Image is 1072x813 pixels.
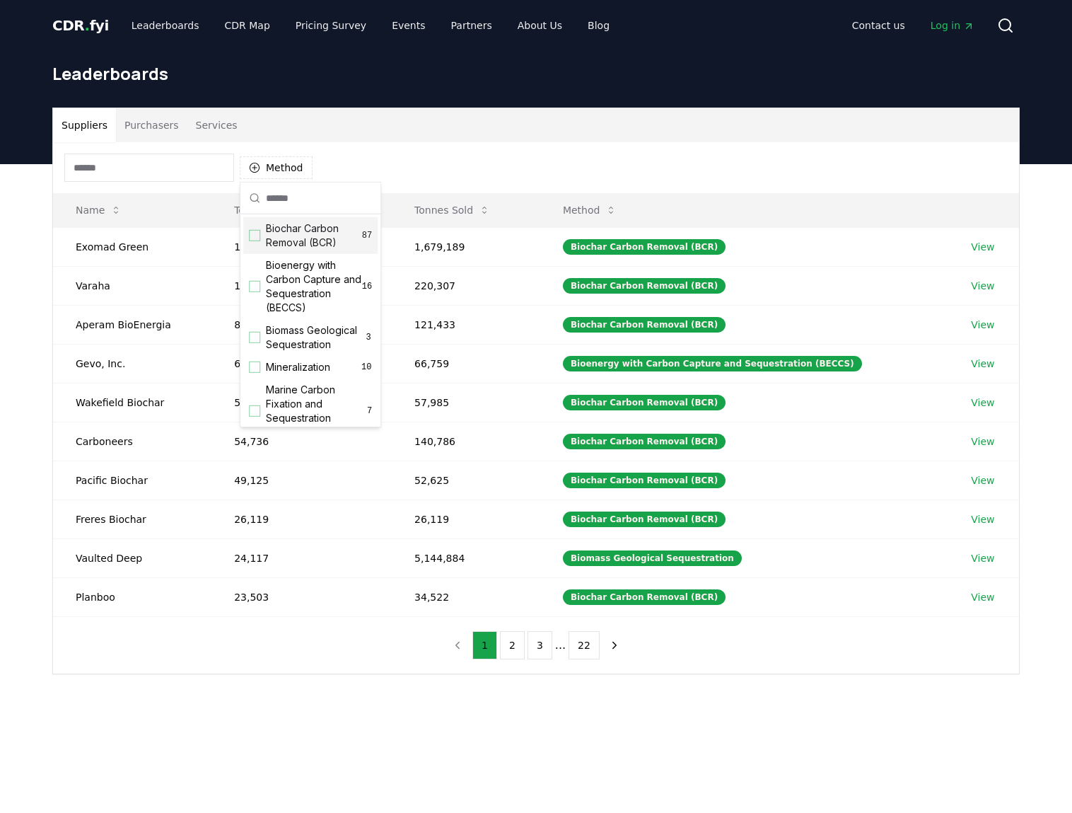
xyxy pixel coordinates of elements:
td: 5,144,884 [392,538,540,577]
button: Tonnes Delivered [223,196,347,224]
td: 66,759 [392,344,540,383]
span: Marine Carbon Fixation and Sequestration (MCFS) [266,383,367,439]
span: 87 [362,230,372,241]
li: ... [555,637,566,654]
button: Method [552,196,629,224]
div: Biochar Carbon Removal (BCR) [563,239,726,255]
span: Biomass Geological Sequestration [266,323,365,352]
a: View [971,318,994,332]
a: View [971,240,994,254]
td: 49,125 [211,461,392,500]
a: View [971,551,994,565]
span: Bioenergy with Carbon Capture and Sequestration (BECCS) [266,258,362,315]
a: View [971,396,994,410]
td: 57,985 [392,383,540,422]
span: Mineralization [266,360,330,374]
span: . [85,17,90,34]
button: Suppliers [53,108,116,142]
td: Pacific Biochar [53,461,211,500]
td: 34,522 [392,577,540,616]
div: Biochar Carbon Removal (BCR) [563,317,726,333]
div: Biochar Carbon Removal (BCR) [563,473,726,488]
button: Name [64,196,133,224]
a: View [971,590,994,604]
button: next page [602,631,627,659]
span: 7 [367,405,372,417]
td: 140,786 [392,422,540,461]
div: Bioenergy with Carbon Capture and Sequestration (BECCS) [563,356,862,371]
a: Leaderboards [120,13,211,38]
a: View [971,434,994,449]
button: 22 [569,631,600,659]
td: 1,679,189 [392,227,540,266]
td: Exomad Green [53,227,211,266]
td: 24,117 [211,538,392,577]
td: 121,433 [392,305,540,344]
a: Partners [440,13,503,38]
td: 26,119 [392,500,540,538]
td: 57,977 [211,383,392,422]
td: 23,503 [211,577,392,616]
td: 52,625 [392,461,540,500]
a: View [971,357,994,371]
td: 89,548 [211,305,392,344]
td: Wakefield Biochar [53,383,211,422]
span: 10 [361,362,372,373]
td: 66,759 [211,344,392,383]
button: 1 [472,631,497,659]
span: 16 [362,281,372,292]
a: CDR Map [214,13,281,38]
a: Log in [919,13,986,38]
button: 2 [500,631,525,659]
a: Contact us [841,13,916,38]
nav: Main [841,13,986,38]
a: View [971,512,994,526]
td: 104,974 [211,266,392,305]
button: Purchasers [116,108,187,142]
a: View [971,279,994,293]
div: Biochar Carbon Removal (BCR) [563,589,726,605]
td: Freres Biochar [53,500,211,538]
span: Log in [931,18,974,33]
td: Planboo [53,577,211,616]
div: Biomass Geological Sequestration [563,550,742,566]
div: Biochar Carbon Removal (BCR) [563,395,726,410]
td: Aperam BioEnergia [53,305,211,344]
a: Blog [576,13,621,38]
td: Gevo, Inc. [53,344,211,383]
button: Services [187,108,246,142]
span: Biochar Carbon Removal (BCR) [266,221,362,250]
a: Pricing Survey [284,13,378,38]
h1: Leaderboards [52,62,1020,85]
a: About Us [506,13,573,38]
div: Biochar Carbon Removal (BCR) [563,512,726,527]
td: 26,119 [211,500,392,538]
a: Events [380,13,436,38]
a: View [971,473,994,488]
span: CDR fyi [52,17,109,34]
td: 196,274 [211,227,392,266]
div: Biochar Carbon Removal (BCR) [563,278,726,294]
button: 3 [528,631,552,659]
td: 220,307 [392,266,540,305]
a: CDR.fyi [52,16,109,35]
td: Vaulted Deep [53,538,211,577]
td: Carboneers [53,422,211,461]
td: Varaha [53,266,211,305]
button: Tonnes Sold [403,196,501,224]
div: Biochar Carbon Removal (BCR) [563,434,726,449]
td: 54,736 [211,422,392,461]
button: Method [240,156,313,179]
nav: Main [120,13,621,38]
span: 3 [365,332,372,343]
